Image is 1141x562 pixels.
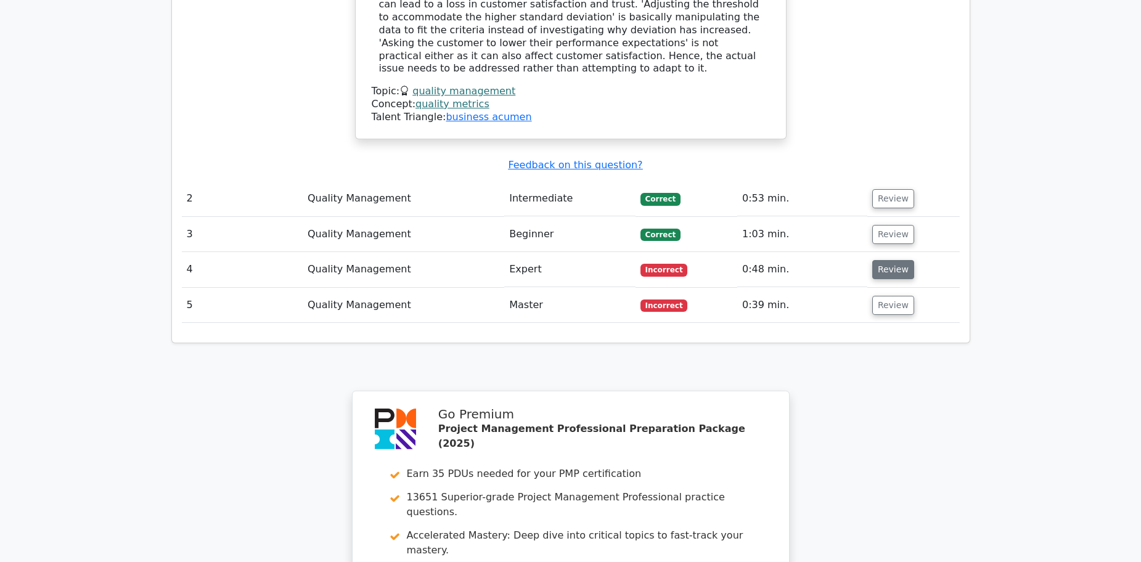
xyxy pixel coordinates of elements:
a: Feedback on this question? [508,159,642,171]
td: Quality Management [303,181,504,216]
div: Talent Triangle: [372,85,770,123]
button: Review [872,260,914,279]
td: 0:48 min. [737,252,867,287]
td: Quality Management [303,217,504,252]
td: 0:39 min. [737,288,867,323]
td: 0:53 min. [737,181,867,216]
td: Beginner [504,217,635,252]
span: Incorrect [640,264,688,276]
span: Incorrect [640,299,688,312]
div: Concept: [372,98,770,111]
span: Correct [640,229,681,241]
td: Intermediate [504,181,635,216]
a: quality metrics [415,98,489,110]
td: Quality Management [303,288,504,323]
td: Quality Management [303,252,504,287]
a: business acumen [446,111,531,123]
span: Correct [640,193,681,205]
button: Review [872,225,914,244]
td: 3 [182,217,303,252]
td: 1:03 min. [737,217,867,252]
td: 5 [182,288,303,323]
a: quality management [412,85,515,97]
td: Master [504,288,635,323]
td: Expert [504,252,635,287]
button: Review [872,296,914,315]
button: Review [872,189,914,208]
div: Topic: [372,85,770,98]
td: 4 [182,252,303,287]
td: 2 [182,181,303,216]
